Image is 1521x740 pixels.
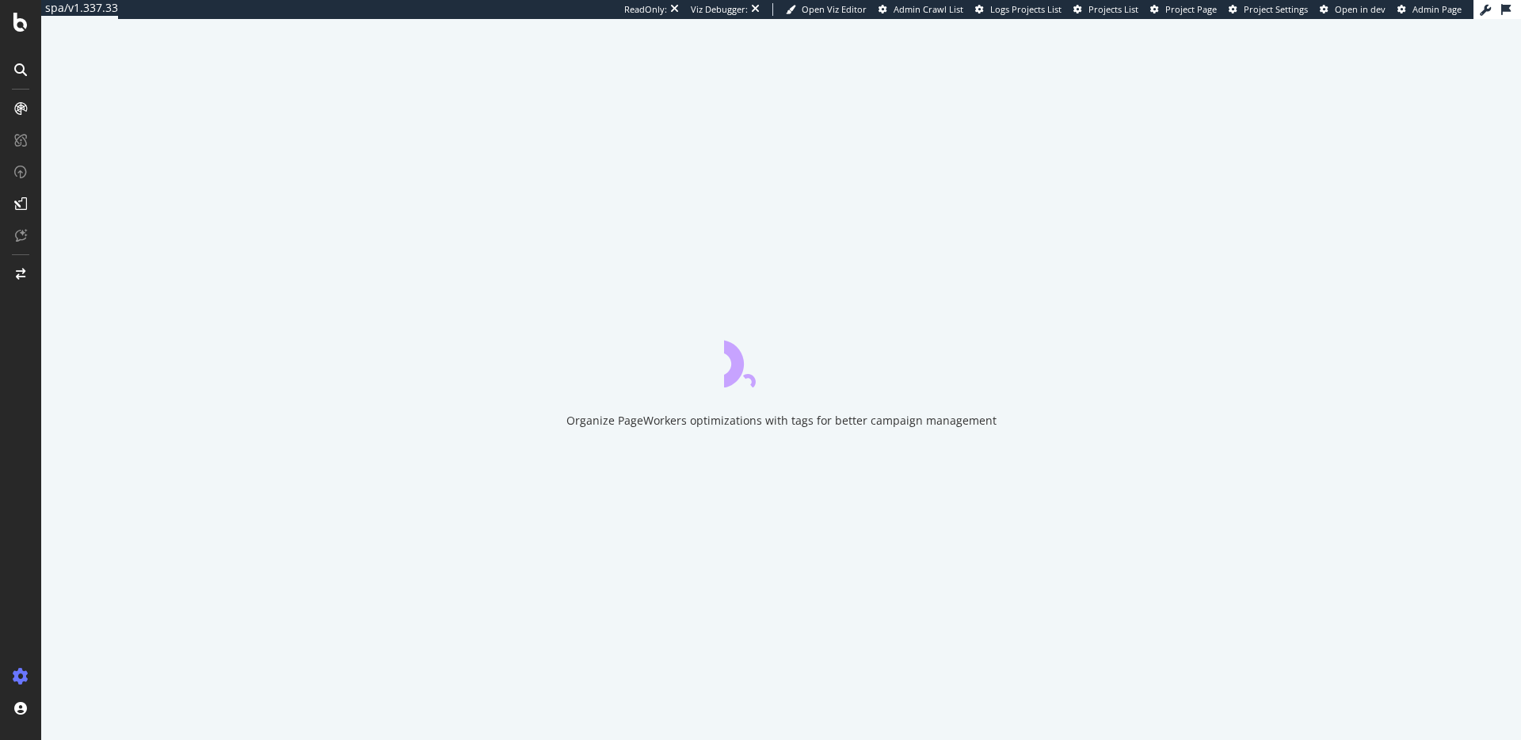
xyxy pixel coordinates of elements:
[786,3,867,16] a: Open Viz Editor
[1412,3,1462,15] span: Admin Page
[1150,3,1217,16] a: Project Page
[1073,3,1138,16] a: Projects List
[691,3,748,16] div: Viz Debugger:
[894,3,963,15] span: Admin Crawl List
[1229,3,1308,16] a: Project Settings
[1397,3,1462,16] a: Admin Page
[724,330,838,387] div: animation
[1165,3,1217,15] span: Project Page
[1244,3,1308,15] span: Project Settings
[975,3,1062,16] a: Logs Projects List
[1088,3,1138,15] span: Projects List
[802,3,867,15] span: Open Viz Editor
[624,3,667,16] div: ReadOnly:
[566,413,997,429] div: Organize PageWorkers optimizations with tags for better campaign management
[1320,3,1386,16] a: Open in dev
[1335,3,1386,15] span: Open in dev
[990,3,1062,15] span: Logs Projects List
[879,3,963,16] a: Admin Crawl List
